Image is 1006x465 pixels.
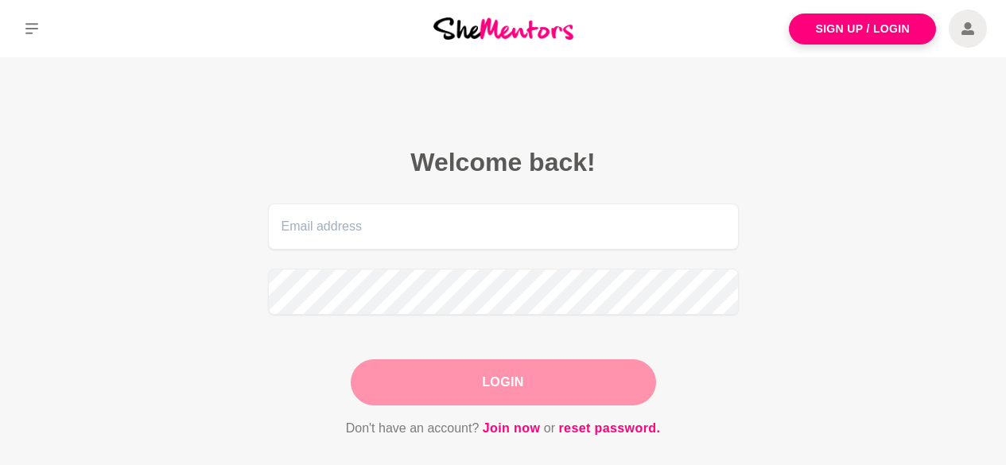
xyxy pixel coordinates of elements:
p: Don't have an account? or [268,418,739,439]
h2: Welcome back! [268,146,739,178]
a: Sign Up / Login [789,14,936,45]
img: She Mentors Logo [433,17,573,39]
a: reset password. [558,418,660,439]
input: Email address [268,203,739,250]
a: Join now [483,418,541,439]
